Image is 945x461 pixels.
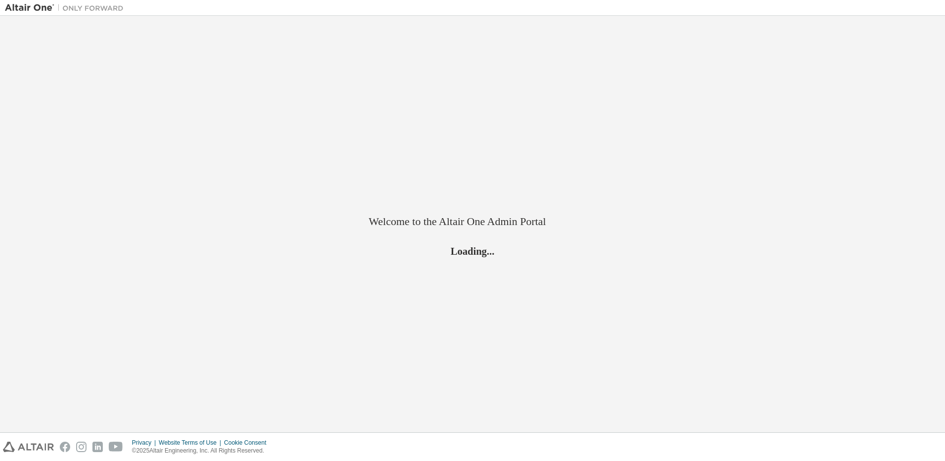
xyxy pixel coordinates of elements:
[92,442,103,452] img: linkedin.svg
[224,439,272,447] div: Cookie Consent
[159,439,224,447] div: Website Terms of Use
[369,245,576,258] h2: Loading...
[60,442,70,452] img: facebook.svg
[5,3,129,13] img: Altair One
[109,442,123,452] img: youtube.svg
[132,439,159,447] div: Privacy
[3,442,54,452] img: altair_logo.svg
[76,442,86,452] img: instagram.svg
[369,215,576,229] h2: Welcome to the Altair One Admin Portal
[132,447,272,455] p: © 2025 Altair Engineering, Inc. All Rights Reserved.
